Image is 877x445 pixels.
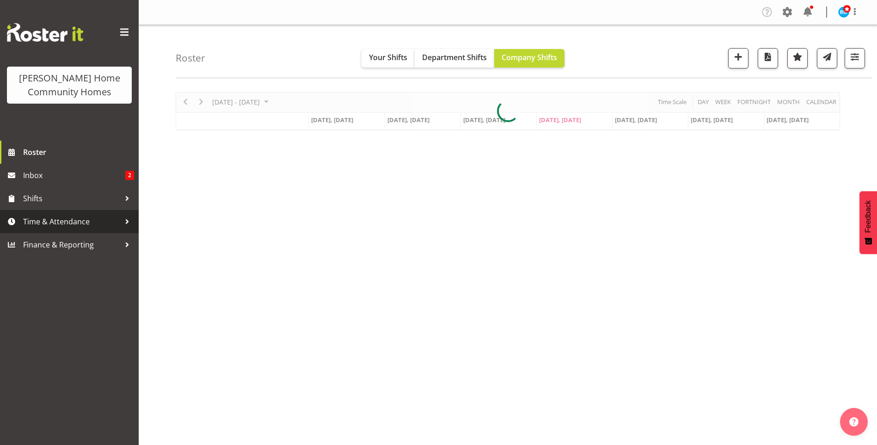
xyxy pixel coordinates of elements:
span: Department Shifts [422,52,487,62]
span: Finance & Reporting [23,238,120,252]
span: Your Shifts [369,52,407,62]
button: Feedback - Show survey [859,191,877,254]
span: Inbox [23,168,125,182]
span: Shifts [23,192,120,205]
button: Send a list of all shifts for the selected filtered period to all rostered employees. [817,48,837,68]
img: help-xxl-2.png [849,417,859,426]
h4: Roster [176,53,205,63]
span: Company Shifts [502,52,557,62]
span: Feedback [864,200,872,233]
span: Roster [23,145,134,159]
img: Rosterit website logo [7,23,83,42]
button: Download a PDF of the roster according to the set date range. [758,48,778,68]
button: Your Shifts [362,49,415,68]
img: barbara-dunlop8515.jpg [838,6,849,18]
button: Company Shifts [494,49,564,68]
button: Highlight an important date within the roster. [787,48,808,68]
button: Department Shifts [415,49,494,68]
div: [PERSON_NAME] Home Community Homes [16,71,123,99]
button: Filter Shifts [845,48,865,68]
span: Time & Attendance [23,215,120,229]
button: Add a new shift [728,48,748,68]
span: 2 [125,171,134,180]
